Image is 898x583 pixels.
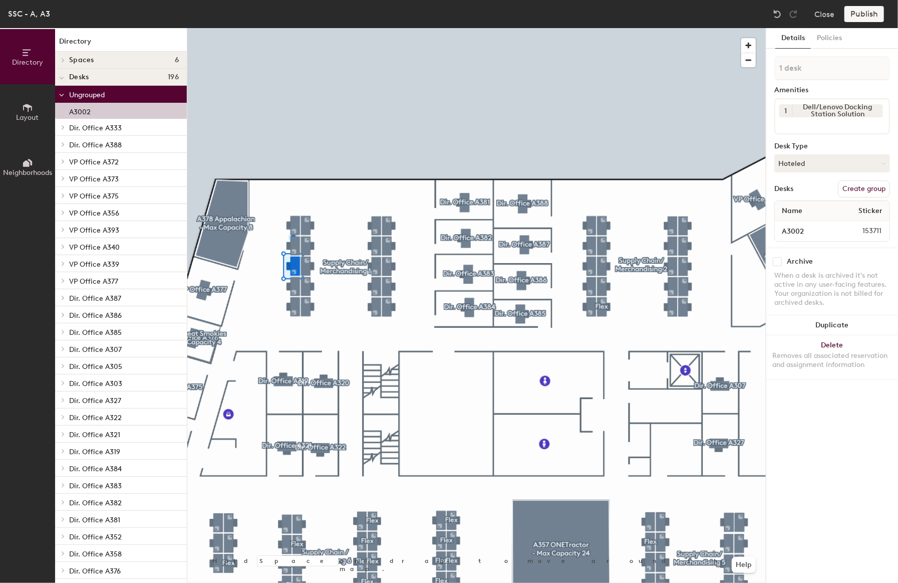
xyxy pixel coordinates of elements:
[69,56,94,64] span: Spaces
[785,106,787,116] span: 1
[69,516,120,524] span: Dir. Office A381
[779,104,792,117] button: 1
[69,192,119,201] span: VP Office A375
[69,311,122,320] span: Dir. Office A386
[55,36,187,52] h1: Directory
[69,226,119,235] span: VP Office A393
[3,168,52,177] span: Neighborhoods
[69,175,119,183] span: VP Office A373
[175,56,179,64] span: 6
[766,335,898,379] button: DeleteRemoves all associated reservation and assignment information
[777,202,807,220] span: Name
[69,73,89,81] span: Desks
[838,180,890,198] button: Create group
[775,28,811,49] button: Details
[772,9,782,19] img: Undo
[774,154,890,172] button: Hoteled
[69,158,119,166] span: VP Office A372
[8,8,50,20] div: SSC - A, A3
[69,482,122,490] span: Dir. Office A383
[69,345,122,354] span: Dir. Office A307
[69,141,122,149] span: Dir. Office A388
[69,414,122,422] span: Dir. Office A322
[69,260,119,269] span: VP Office A339
[69,91,105,99] span: Ungrouped
[69,105,91,116] p: A3002
[69,431,120,439] span: Dir. Office A321
[774,185,793,193] div: Desks
[69,362,122,371] span: Dir. Office A305
[853,202,887,220] span: Sticker
[774,86,890,94] div: Amenities
[69,448,120,456] span: Dir. Office A319
[811,28,848,49] button: Policies
[787,258,813,266] div: Archive
[766,315,898,335] button: Duplicate
[69,124,122,132] span: Dir. Office A333
[774,142,890,150] div: Desk Type
[732,557,756,573] button: Help
[774,271,890,307] div: When a desk is archived it's not active in any user-facing features. Your organization is not bil...
[12,58,43,67] span: Directory
[792,104,883,117] div: Dell/Lenovo Docking Station Solution
[17,113,39,122] span: Layout
[772,351,892,369] div: Removes all associated reservation and assignment information
[69,499,122,507] span: Dir. Office A382
[788,9,798,19] img: Redo
[69,243,120,252] span: VP Office A340
[69,294,121,303] span: Dir. Office A387
[814,6,834,22] button: Close
[69,397,121,405] span: Dir. Office A327
[69,379,122,388] span: Dir. Office A303
[69,567,121,575] span: Dir. Office A376
[838,226,887,237] span: 153711
[69,550,122,558] span: Dir. Office A358
[69,209,119,218] span: VP Office A356
[69,277,118,286] span: VP Office A377
[69,465,122,473] span: Dir. Office A384
[69,328,122,337] span: Dir. Office A385
[168,73,179,81] span: 196
[777,224,838,238] input: Unnamed desk
[69,533,122,541] span: Dir. Office A352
